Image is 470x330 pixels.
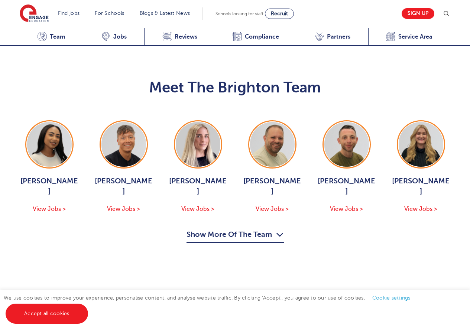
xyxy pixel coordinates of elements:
[113,33,127,40] span: Jobs
[187,229,284,243] button: Show More Of The Team
[402,8,434,19] a: Sign up
[243,120,302,214] a: [PERSON_NAME] View Jobs >
[20,28,83,46] a: Team
[317,120,376,214] a: [PERSON_NAME] View Jobs >
[175,33,197,40] span: Reviews
[250,122,295,167] img: Paul Tricker
[215,11,263,16] span: Schools looking for staff
[265,9,294,19] a: Recruit
[372,295,411,301] a: Cookie settings
[168,120,228,214] a: [PERSON_NAME] View Jobs >
[144,28,215,46] a: Reviews
[20,120,79,214] a: [PERSON_NAME] View Jobs >
[168,176,228,197] span: [PERSON_NAME]
[181,206,214,212] span: View Jobs >
[107,206,140,212] span: View Jobs >
[391,176,451,197] span: [PERSON_NAME]
[33,206,66,212] span: View Jobs >
[20,176,79,197] span: [PERSON_NAME]
[271,11,288,16] span: Recruit
[399,122,443,167] img: Gemma White
[327,33,350,40] span: Partners
[94,120,153,214] a: [PERSON_NAME] View Jobs >
[297,28,368,46] a: Partners
[215,28,297,46] a: Compliance
[368,28,451,46] a: Service Area
[50,33,65,40] span: Team
[391,120,451,214] a: [PERSON_NAME] View Jobs >
[4,295,418,316] span: We use cookies to improve your experience, personalise content, and analyse website traffic. By c...
[20,4,49,23] img: Engage Education
[256,206,289,212] span: View Jobs >
[324,122,369,167] img: Ryan Simmons
[243,176,302,197] span: [PERSON_NAME]
[95,10,124,16] a: For Schools
[398,33,432,40] span: Service Area
[245,33,279,40] span: Compliance
[176,122,220,167] img: Megan Parsons
[94,176,153,197] span: [PERSON_NAME]
[140,10,190,16] a: Blogs & Latest News
[101,122,146,167] img: Aaron Blackwell
[404,206,437,212] span: View Jobs >
[20,79,451,97] h2: Meet The Brighton Team
[58,10,80,16] a: Find jobs
[27,122,72,167] img: Mia Menson
[330,206,363,212] span: View Jobs >
[317,176,376,197] span: [PERSON_NAME]
[83,28,144,46] a: Jobs
[6,304,88,324] a: Accept all cookies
